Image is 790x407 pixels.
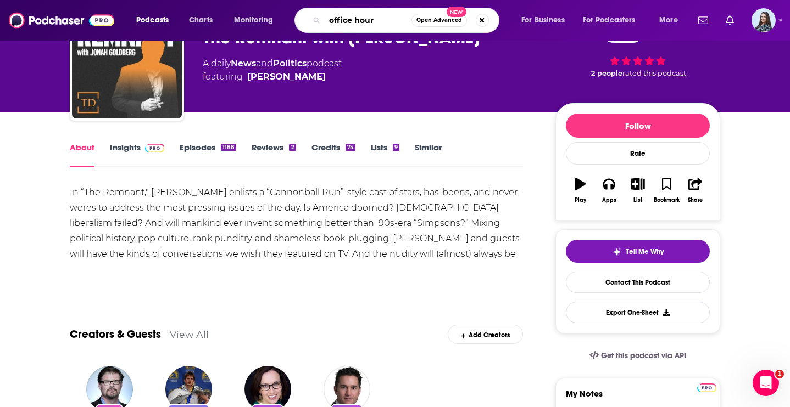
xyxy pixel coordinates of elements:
span: Charts [189,13,213,28]
div: 74 [346,144,355,151]
span: Get this podcast via API [601,351,686,360]
a: Episodes1188 [180,142,236,167]
button: Share [681,171,710,210]
button: Export One-Sheet [566,302,710,323]
button: tell me why sparkleTell Me Why [566,240,710,263]
a: Credits74 [311,142,355,167]
span: For Business [521,13,565,28]
span: featuring [203,70,342,83]
button: Apps [594,171,623,210]
button: open menu [514,12,578,29]
span: For Podcasters [583,13,636,28]
button: List [624,171,652,210]
div: 1188 [221,144,236,151]
div: Add Creators [448,325,523,344]
a: View All [170,329,209,340]
div: 73 2 peoplerated this podcast [555,16,720,84]
button: open menu [652,12,692,29]
a: Charts [182,12,219,29]
div: In “The Remnant," [PERSON_NAME] enlists a “Cannonball Run”-style cast of stars, has-beens, and ne... [70,185,523,277]
span: and [256,58,273,69]
div: Play [575,197,586,203]
div: List [633,197,642,203]
div: 9 [393,144,399,151]
a: Get this podcast via API [581,342,695,369]
span: 1 [775,370,784,378]
a: Creators & Guests [70,327,161,341]
a: InsightsPodchaser Pro [110,142,164,167]
img: Podchaser - Follow, Share and Rate Podcasts [9,10,114,31]
div: Search podcasts, credits, & more... [305,8,510,33]
a: Similar [415,142,442,167]
a: Show notifications dropdown [694,11,713,30]
div: Bookmark [654,197,680,203]
div: 2 [289,144,296,151]
div: A daily podcast [203,57,342,83]
img: Podchaser Pro [145,144,164,152]
a: Pro website [697,382,716,392]
button: open menu [226,12,287,29]
span: More [659,13,678,28]
img: The Remnant with Jonah Goldberg [72,9,182,118]
div: Apps [602,197,616,203]
a: Lists9 [371,142,399,167]
a: Politics [273,58,307,69]
span: rated this podcast [622,69,686,77]
a: Reviews2 [252,142,296,167]
a: About [70,142,94,167]
button: open menu [576,12,652,29]
button: Bookmark [652,171,681,210]
img: User Profile [752,8,776,32]
div: Share [688,197,703,203]
button: open menu [129,12,183,29]
iframe: Intercom live chat [753,370,779,396]
span: 2 people [591,69,622,77]
span: New [447,7,466,17]
a: Show notifications dropdown [721,11,738,30]
button: Show profile menu [752,8,776,32]
img: tell me why sparkle [613,247,621,256]
a: News [231,58,256,69]
img: Podchaser Pro [697,383,716,392]
span: Logged in as brookefortierpr [752,8,776,32]
div: Rate [566,142,710,165]
span: Tell Me Why [626,247,664,256]
a: Contact This Podcast [566,272,710,293]
button: Play [566,171,594,210]
span: Monitoring [234,13,273,28]
input: Search podcasts, credits, & more... [325,12,411,29]
button: Open AdvancedNew [411,14,467,27]
span: Open Advanced [416,18,462,23]
button: Follow [566,114,710,138]
a: Jonah Goldberg [247,70,326,83]
span: Podcasts [136,13,169,28]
